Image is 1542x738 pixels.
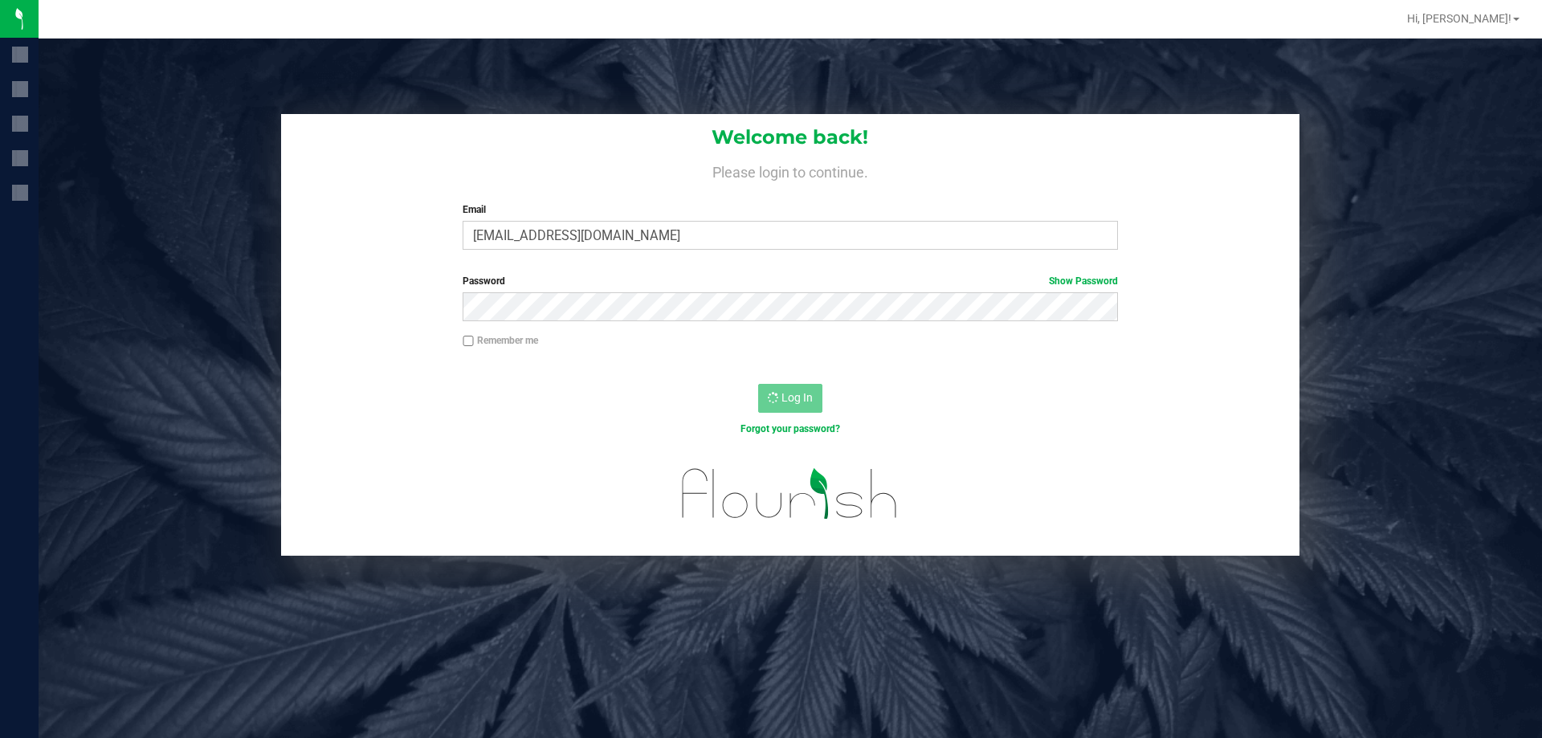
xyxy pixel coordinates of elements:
[740,423,840,434] a: Forgot your password?
[281,161,1299,180] h4: Please login to continue.
[463,336,474,347] input: Remember me
[663,453,917,535] img: flourish_logo.svg
[1049,275,1118,287] a: Show Password
[781,391,813,404] span: Log In
[463,333,538,348] label: Remember me
[758,384,822,413] button: Log In
[463,275,505,287] span: Password
[463,202,1117,217] label: Email
[1407,12,1511,25] span: Hi, [PERSON_NAME]!
[281,127,1299,148] h1: Welcome back!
